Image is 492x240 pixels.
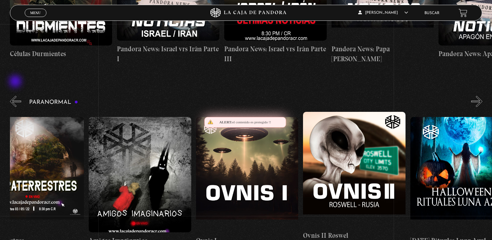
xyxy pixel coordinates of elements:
div: el contenido es protegido !! [204,117,286,128]
h4: Pandora News: Papa [PERSON_NAME] [332,44,434,64]
span: Menu [30,11,41,15]
span: Cerrar [28,16,43,21]
h4: Pandora News: Israel vrs Irán Parte III [224,44,327,64]
button: Previous [10,96,21,107]
a: View your shopping cart [459,8,467,17]
button: Next [471,96,482,107]
h3: Paranormal [29,99,78,105]
h4: Pandora News: Israel vrs Irán Parte I [117,44,219,64]
a: Buscar [424,11,439,15]
h4: Células Durmientes [10,49,112,59]
span: [PERSON_NAME] [358,11,408,15]
span: Alert: [219,120,232,124]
